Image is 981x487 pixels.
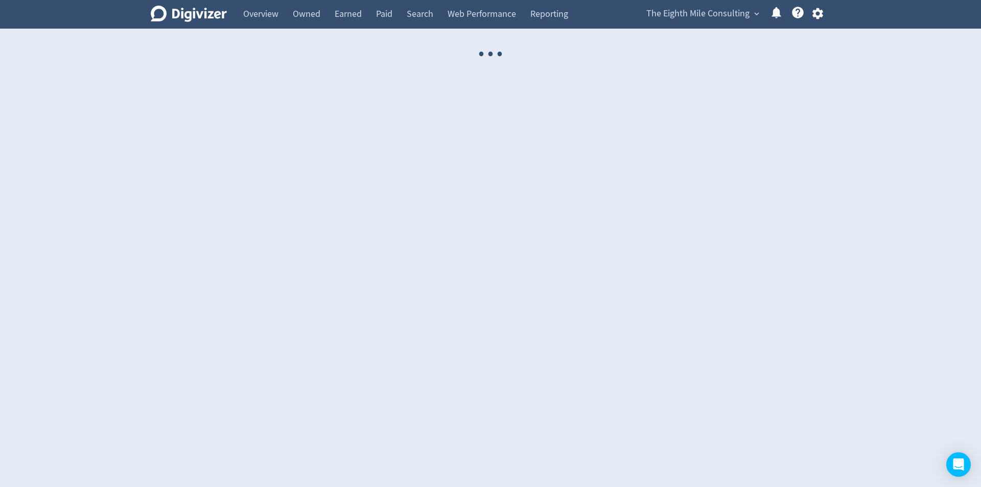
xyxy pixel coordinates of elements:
span: · [486,29,495,80]
span: expand_more [752,9,761,18]
span: · [477,29,486,80]
button: The Eighth Mile Consulting [643,6,762,22]
span: · [495,29,504,80]
div: Open Intercom Messenger [946,452,971,477]
span: The Eighth Mile Consulting [646,6,750,22]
